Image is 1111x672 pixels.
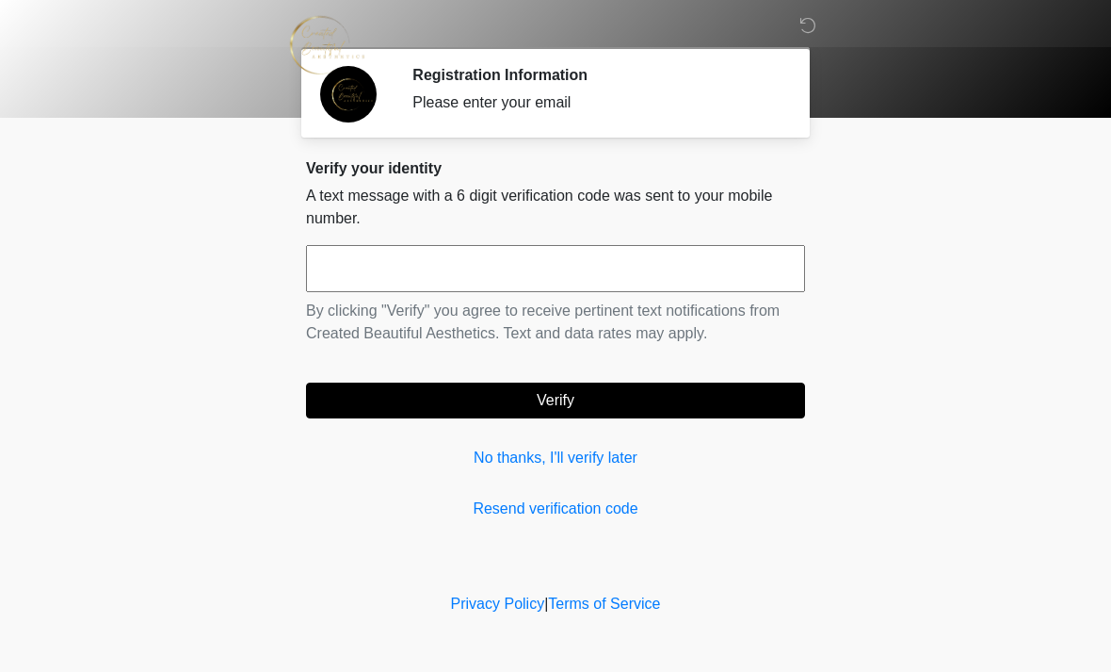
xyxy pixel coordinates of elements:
[544,596,548,612] a: |
[306,300,805,345] p: By clicking "Verify" you agree to receive pertinent text notifications from Created Beautiful Aes...
[306,498,805,520] a: Resend verification code
[548,596,660,612] a: Terms of Service
[412,91,777,114] div: Please enter your email
[306,383,805,418] button: Verify
[306,447,805,469] a: No thanks, I'll verify later
[320,66,377,123] img: Agent Avatar
[306,185,805,230] p: A text message with a 6 digit verification code was sent to your mobile number.
[451,596,545,612] a: Privacy Policy
[306,159,805,177] h2: Verify your identity
[287,14,366,75] img: Created Beautiful Aesthetics Logo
